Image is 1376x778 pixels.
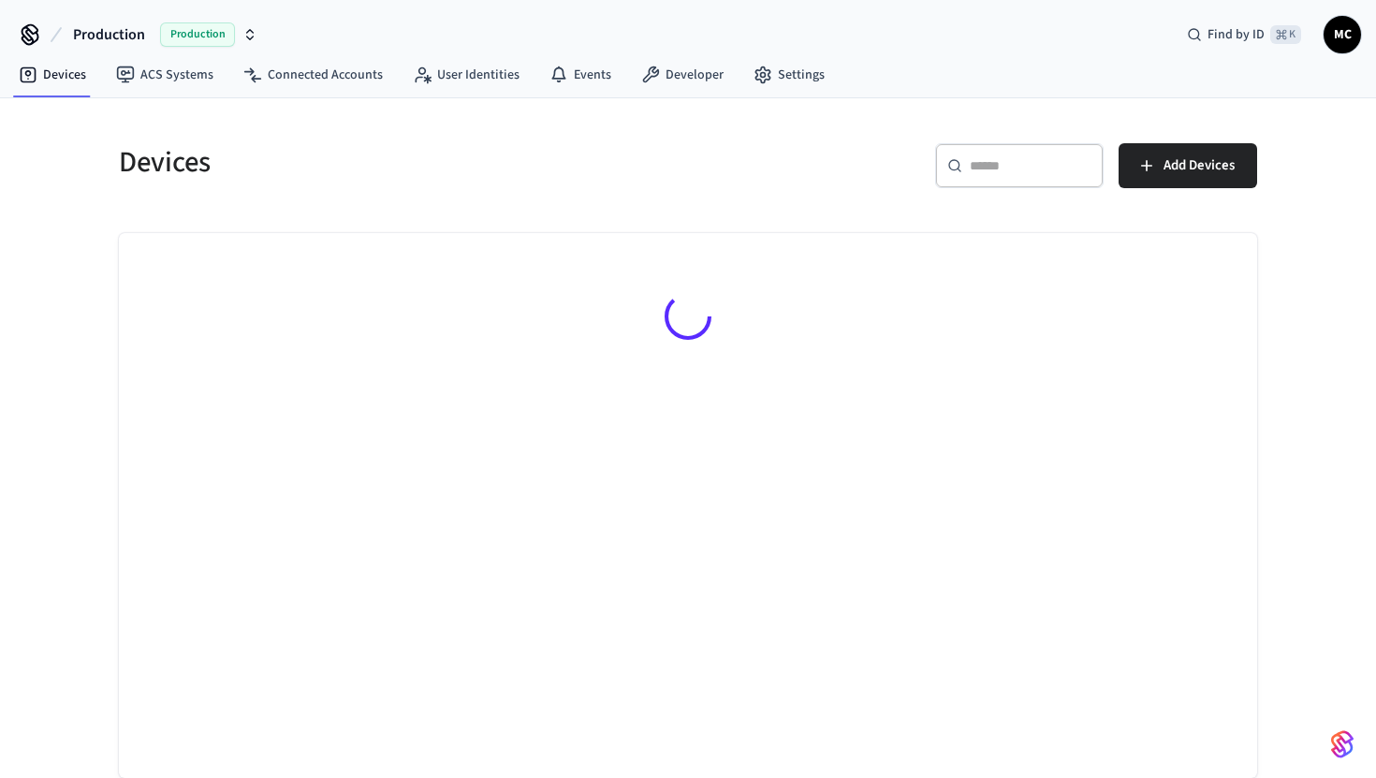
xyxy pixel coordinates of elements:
button: Add Devices [1119,143,1257,188]
a: Devices [4,58,101,92]
a: Events [534,58,626,92]
a: Connected Accounts [228,58,398,92]
span: Add Devices [1164,154,1235,178]
span: Production [160,22,235,47]
a: User Identities [398,58,534,92]
a: ACS Systems [101,58,228,92]
span: Find by ID [1208,25,1265,44]
h5: Devices [119,143,677,182]
div: Find by ID⌘ K [1172,18,1316,51]
a: Developer [626,58,739,92]
span: MC [1325,18,1359,51]
img: SeamLogoGradient.69752ec5.svg [1331,729,1354,759]
span: Production [73,23,145,46]
a: Settings [739,58,840,92]
span: ⌘ K [1270,25,1301,44]
button: MC [1324,16,1361,53]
